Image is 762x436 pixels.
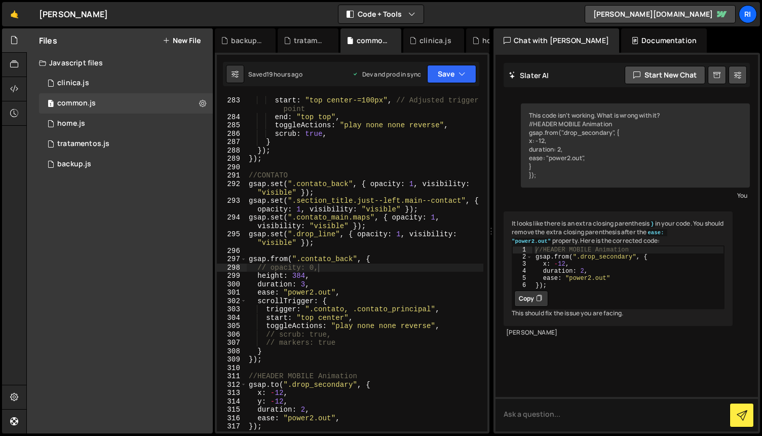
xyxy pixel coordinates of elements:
div: clinica.js [57,79,89,88]
div: 12452/42849.js [39,154,213,174]
div: 294 [217,213,247,230]
div: This code isn't working. What is wrong with it? //HEADER MOBILE Animation gsap.from(".drop_second... [521,103,750,188]
div: 289 [217,155,247,163]
div: Javascript files [27,53,213,73]
div: clinica.js [420,35,451,46]
div: 19 hours ago [266,70,302,79]
div: 301 [217,288,247,297]
div: 304 [217,314,247,322]
span: 1 [48,100,54,108]
div: 4 [513,268,532,275]
div: Dev and prod in sync [352,70,421,79]
div: You [523,190,747,201]
div: 290 [217,163,247,172]
div: [PERSON_NAME] [506,329,730,337]
div: 313 [217,389,247,397]
div: 308 [217,347,247,356]
div: 316 [217,414,247,423]
a: [PERSON_NAME][DOMAIN_NAME] [585,5,736,23]
div: 307 [217,339,247,347]
div: 297 [217,255,247,264]
div: Documentation [621,28,707,53]
div: 1 [513,246,532,253]
div: 311 [217,372,247,381]
div: 303 [217,305,247,314]
div: 284 [217,113,247,122]
div: 3 [513,261,532,268]
div: 298 [217,264,247,272]
div: 312 [217,381,247,389]
div: Saved [248,70,302,79]
div: 293 [217,197,247,213]
div: tratamentos.js [57,139,109,149]
div: common.js [357,35,389,46]
div: 12452/44846.js [39,73,213,93]
div: [PERSON_NAME] [39,8,108,20]
code: ease: "power2.out" [512,229,667,245]
div: home.js [57,119,85,128]
div: 5 [513,275,532,282]
div: backup.js [57,160,91,169]
button: Save [427,65,476,83]
div: 2 [513,253,532,261]
div: Chat with [PERSON_NAME] [493,28,619,53]
code: } [650,221,655,228]
div: 288 [217,147,247,155]
button: Code + Tools [338,5,424,23]
div: 12452/30174.js [39,114,213,134]
div: 309 [217,355,247,364]
div: 286 [217,130,247,138]
div: 317 [217,422,247,431]
div: tratamentos.js [294,35,326,46]
div: 283 [217,96,247,113]
div: 306 [217,331,247,339]
div: 300 [217,280,247,289]
a: Ri [739,5,757,23]
a: 🤙 [2,2,27,26]
div: 299 [217,272,247,280]
div: 287 [217,138,247,147]
button: Start new chat [625,66,705,84]
div: backup.js [231,35,263,46]
h2: Files [39,35,57,46]
div: 302 [217,297,247,306]
h2: Slater AI [509,70,549,80]
div: 315 [217,406,247,414]
div: 314 [217,397,247,406]
div: It looks like there is an extra closing parenthesis in your code. You should remove the extra clo... [504,211,733,325]
div: 292 [217,180,247,197]
div: 295 [217,230,247,247]
div: common.js [57,99,96,108]
div: 12452/42786.js [39,134,213,154]
div: 285 [217,121,247,130]
div: 310 [217,364,247,373]
div: 12452/42847.js [39,93,213,114]
div: 305 [217,322,247,331]
button: New File [163,37,201,45]
button: Copy [514,290,548,307]
div: homepage_salvato.js [482,35,515,46]
div: 6 [513,282,532,289]
div: 296 [217,247,247,256]
div: 291 [217,171,247,180]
